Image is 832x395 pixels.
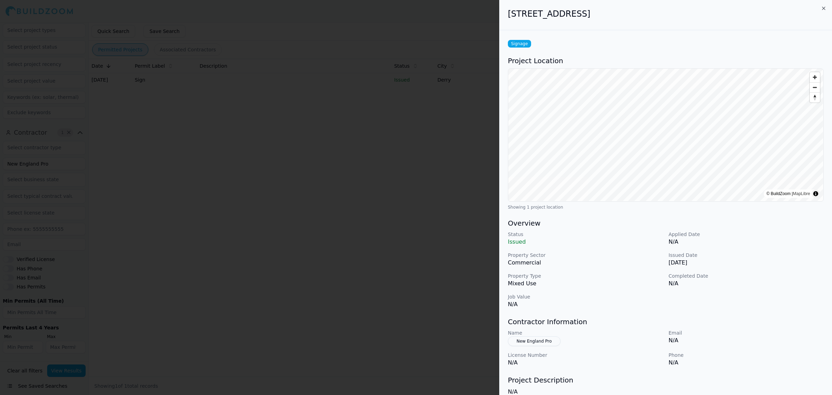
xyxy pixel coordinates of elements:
p: Status [508,231,663,238]
p: N/A [669,238,824,246]
p: Property Type [508,272,663,279]
h3: Project Location [508,56,824,66]
p: Mixed Use [508,279,663,288]
div: Showing 1 project location [508,204,824,210]
h3: Contractor Information [508,317,824,327]
div: © BuildZoom | [766,190,810,197]
button: Zoom in [810,72,820,82]
p: License Number [508,352,663,359]
h2: [STREET_ADDRESS] [508,8,824,19]
summary: Toggle attribution [812,190,820,198]
p: Property Sector [508,252,663,259]
p: Applied Date [669,231,824,238]
p: Commercial [508,259,663,267]
h3: Project Description [508,375,824,385]
p: Email [669,329,824,336]
p: Issued [508,238,663,246]
button: New England Pro [508,336,561,346]
p: Name [508,329,663,336]
span: Signage [508,40,531,48]
p: N/A [669,336,824,345]
p: Issued Date [669,252,824,259]
button: Reset bearing to north [810,92,820,102]
p: [DATE] [669,259,824,267]
p: Phone [669,352,824,359]
p: N/A [669,279,824,288]
canvas: Map [508,69,823,201]
h3: Overview [508,218,824,228]
p: N/A [508,359,663,367]
p: Completed Date [669,272,824,279]
p: N/A [669,359,824,367]
a: MapLibre [793,191,810,196]
p: N/A [508,300,663,309]
p: Job Value [508,293,663,300]
button: Zoom out [810,82,820,92]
